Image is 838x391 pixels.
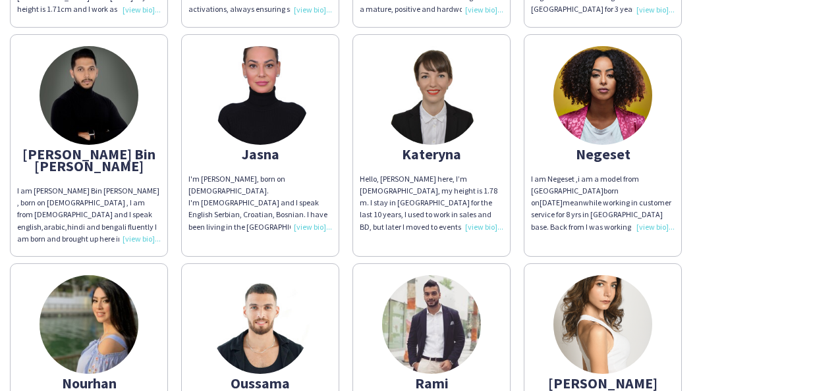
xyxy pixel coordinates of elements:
[17,185,161,245] div: I am [PERSON_NAME] Bin [PERSON_NAME] , born on [DEMOGRAPHIC_DATA] , I am from [DEMOGRAPHIC_DATA] ...
[553,46,652,145] img: thumb-1679642050641d4dc284058.jpeg
[382,275,481,374] img: thumb-5f56923b3947a.jpeg
[531,148,675,160] div: Negeset
[540,197,563,207] span: [DATE]
[188,148,332,160] div: Jasna
[531,197,673,255] span: meanwhile working in customer service for 8 yrs in [GEOGRAPHIC_DATA] base. Back from I was workin...
[188,174,330,352] span: I'm [PERSON_NAME], born on [DEMOGRAPHIC_DATA]. I'm [DEMOGRAPHIC_DATA] and I speak English Serbian...
[211,46,310,145] img: thumb-5f283eb966922.jpg
[17,148,161,172] div: [PERSON_NAME] Bin [PERSON_NAME]
[360,377,503,389] div: Rami
[531,174,639,195] span: I am Negeset ,i am a model from [GEOGRAPHIC_DATA]
[40,275,138,374] img: thumb-681deb20a575f.jpeg
[531,377,675,389] div: [PERSON_NAME]
[360,173,503,233] div: Hello, [PERSON_NAME] here, I’m [DEMOGRAPHIC_DATA], my height is 1.78 m. I stay in [GEOGRAPHIC_DAT...
[382,46,481,145] img: thumb-672e026d23fa7.jpeg
[211,275,310,374] img: thumb-66966a45b4967.jpeg
[360,148,503,160] div: Kateryna
[17,377,161,389] div: Nourhan
[40,46,138,145] img: thumb-67755c6606872.jpeg
[188,377,332,389] div: Oussama
[553,275,652,374] img: thumb-3c889dae-3982-42aa-9b09-52090c583d9c.png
